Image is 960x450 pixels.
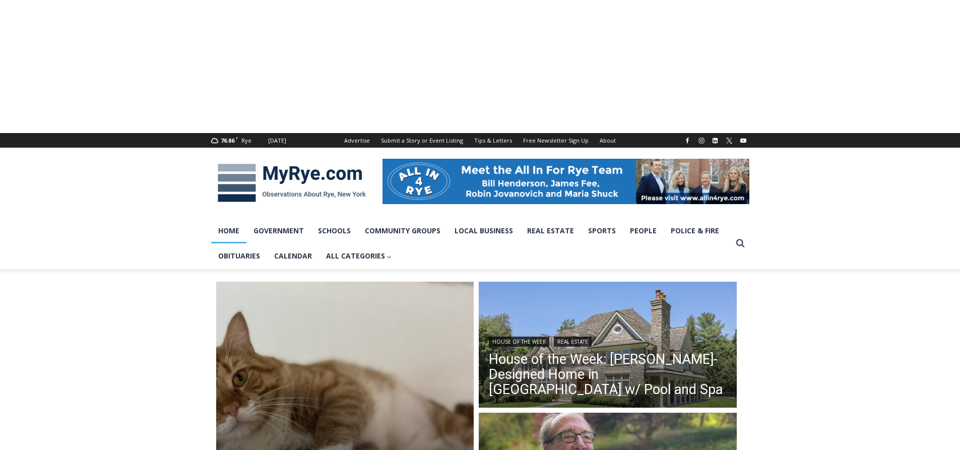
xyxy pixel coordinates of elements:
[211,218,731,269] nav: Primary Navigation
[447,218,520,243] a: Local Business
[623,218,664,243] a: People
[489,337,549,347] a: House of the Week
[326,250,392,262] span: All Categories
[246,218,311,243] a: Government
[339,133,621,148] nav: Secondary Navigation
[211,157,372,209] img: MyRye.com
[520,218,581,243] a: Real Estate
[594,133,621,148] a: About
[375,133,469,148] a: Submit a Story or Event Listing
[664,218,726,243] a: Police & Fire
[554,337,592,347] a: Real Estate
[211,218,246,243] a: Home
[489,335,727,347] div: |
[339,133,375,148] a: Advertise
[267,243,319,269] a: Calendar
[236,135,238,141] span: F
[358,218,447,243] a: Community Groups
[479,282,737,411] img: 28 Thunder Mountain Road, Greenwich
[479,282,737,411] a: Read More House of the Week: Rich Granoff-Designed Home in Greenwich w/ Pool and Spa
[382,159,749,204] img: All in for Rye
[695,135,708,147] a: Instagram
[709,135,721,147] a: Linkedin
[268,136,286,145] div: [DATE]
[518,133,594,148] a: Free Newsletter Sign Up
[489,352,727,397] a: House of the Week: [PERSON_NAME]-Designed Home in [GEOGRAPHIC_DATA] w/ Pool and Spa
[319,243,399,269] a: All Categories
[241,136,251,145] div: Rye
[731,234,749,252] button: View Search Form
[311,218,358,243] a: Schools
[581,218,623,243] a: Sports
[221,137,234,144] span: 76.86
[681,135,693,147] a: Facebook
[469,133,518,148] a: Tips & Letters
[211,243,267,269] a: Obituaries
[737,135,749,147] a: YouTube
[723,135,735,147] a: X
